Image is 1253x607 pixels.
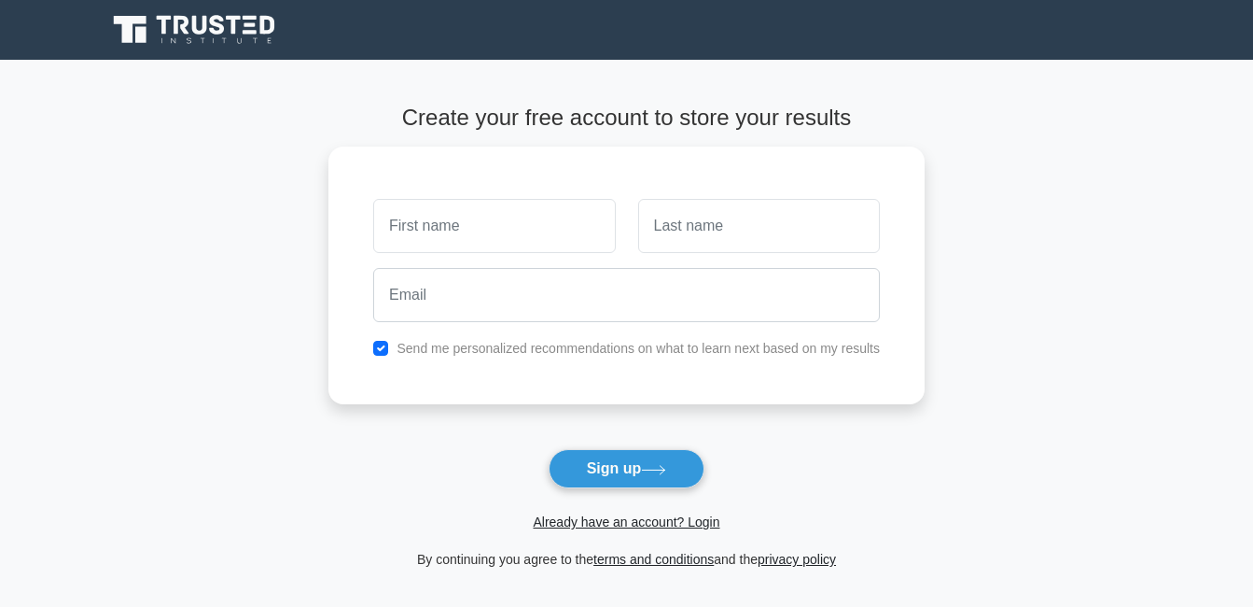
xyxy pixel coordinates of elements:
[397,341,880,356] label: Send me personalized recommendations on what to learn next based on my results
[758,552,836,567] a: privacy policy
[373,199,615,253] input: First name
[317,548,936,571] div: By continuing you agree to the and the
[549,449,705,488] button: Sign up
[373,268,880,322] input: Email
[638,199,880,253] input: Last name
[593,552,714,567] a: terms and conditions
[328,105,925,132] h4: Create your free account to store your results
[533,515,719,529] a: Already have an account? Login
